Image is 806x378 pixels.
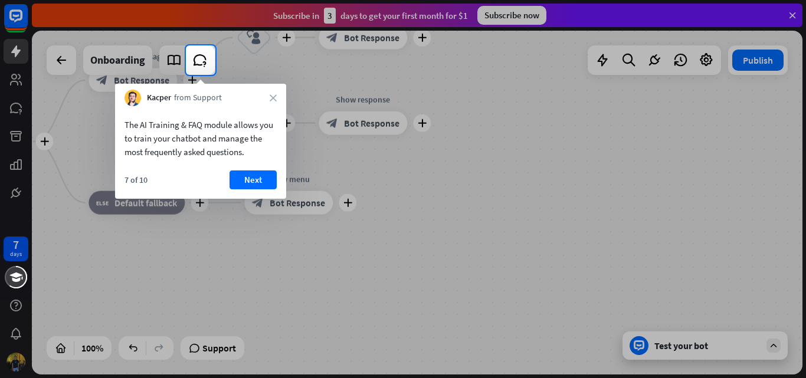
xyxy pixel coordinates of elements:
div: The AI Training & FAQ module allows you to train your chatbot and manage the most frequently aske... [124,118,277,159]
button: Open LiveChat chat widget [9,5,45,40]
span: from Support [174,92,222,104]
button: Next [230,170,277,189]
span: Kacper [147,92,171,104]
i: close [270,94,277,101]
div: 7 of 10 [124,175,148,185]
